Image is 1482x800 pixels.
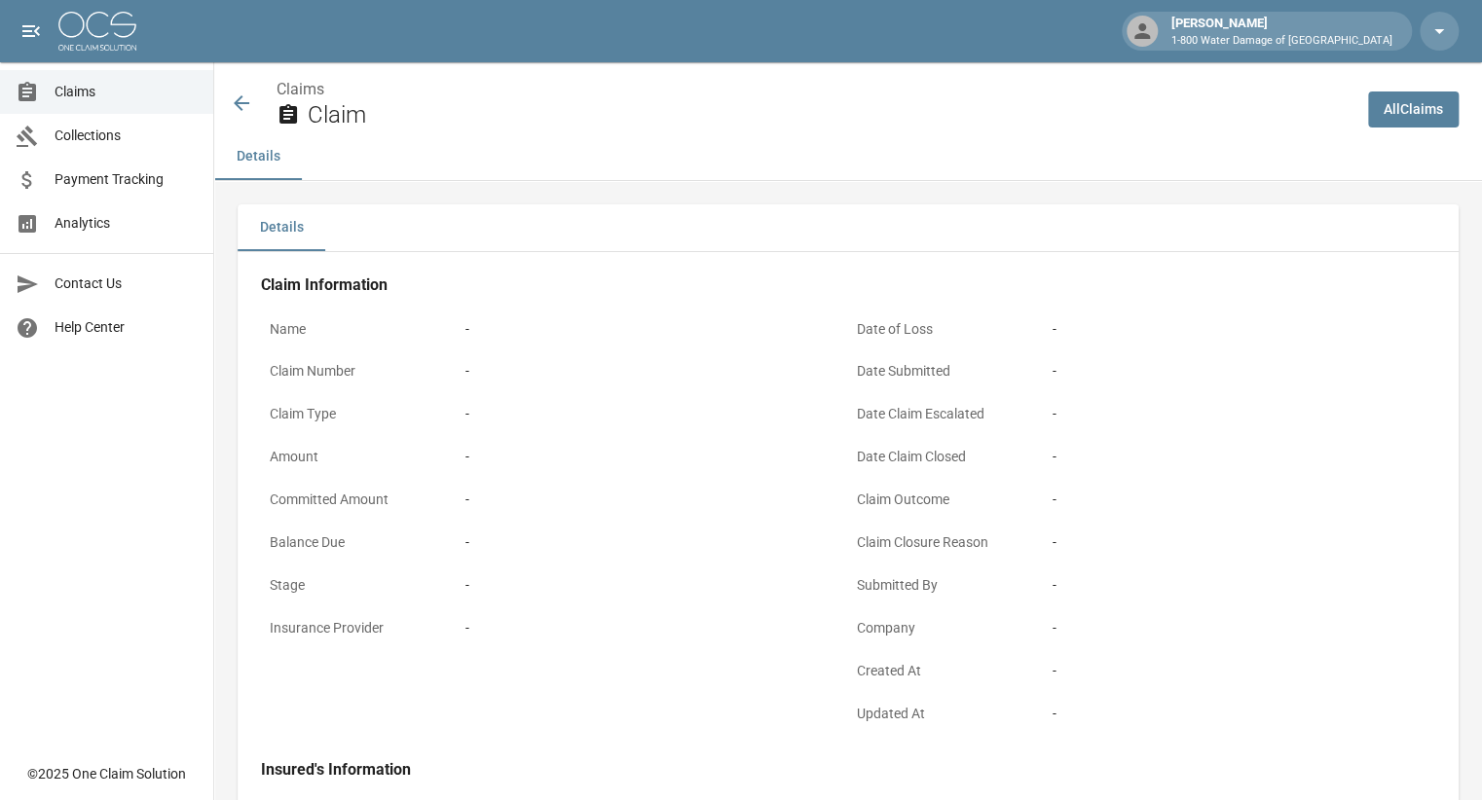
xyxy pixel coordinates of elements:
[55,273,198,294] span: Contact Us
[848,352,1044,390] p: Date Submitted
[238,204,1459,251] div: details tabs
[1053,361,1426,382] div: -
[465,404,839,424] div: -
[1368,91,1459,127] a: AllClaims
[1053,490,1426,510] div: -
[261,310,457,348] p: Name
[848,652,1044,690] p: Created At
[277,78,1352,101] nav: breadcrumb
[848,566,1044,604] p: Submitted By
[848,395,1044,433] p: Date Claim Escalated
[848,695,1044,733] p: Updated At
[465,575,839,596] div: -
[465,447,839,467] div: -
[55,169,198,190] span: Payment Tracking
[55,126,198,146] span: Collections
[58,12,136,51] img: ocs-logo-white-transparent.png
[261,609,457,647] p: Insurance Provider
[214,133,302,180] button: Details
[1053,575,1426,596] div: -
[308,101,1352,129] h2: Claim
[848,609,1044,647] p: Company
[261,352,457,390] p: Claim Number
[214,133,1482,180] div: anchor tabs
[261,438,457,476] p: Amount
[55,213,198,234] span: Analytics
[277,80,324,98] a: Claims
[465,532,839,553] div: -
[12,12,51,51] button: open drawer
[465,319,839,340] div: -
[27,764,186,783] div: © 2025 One Claim Solution
[1053,404,1426,424] div: -
[1171,33,1392,50] p: 1-800 Water Damage of [GEOGRAPHIC_DATA]
[55,82,198,102] span: Claims
[465,361,839,382] div: -
[55,317,198,338] span: Help Center
[848,310,1044,348] p: Date of Loss
[848,481,1044,519] p: Claim Outcome
[261,395,457,433] p: Claim Type
[1053,447,1426,467] div: -
[1164,14,1400,49] div: [PERSON_NAME]
[261,481,457,519] p: Committed Amount
[261,566,457,604] p: Stage
[1053,661,1426,681] div: -
[1053,704,1426,724] div: -
[848,438,1044,476] p: Date Claim Closed
[261,275,1435,295] h4: Claim Information
[1053,319,1426,340] div: -
[261,524,457,562] p: Balance Due
[465,618,839,638] div: -
[465,490,839,510] div: -
[848,524,1044,562] p: Claim Closure Reason
[238,204,325,251] button: Details
[1053,618,1426,638] div: -
[261,760,1435,780] h4: Insured's Information
[1053,532,1426,553] div: -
